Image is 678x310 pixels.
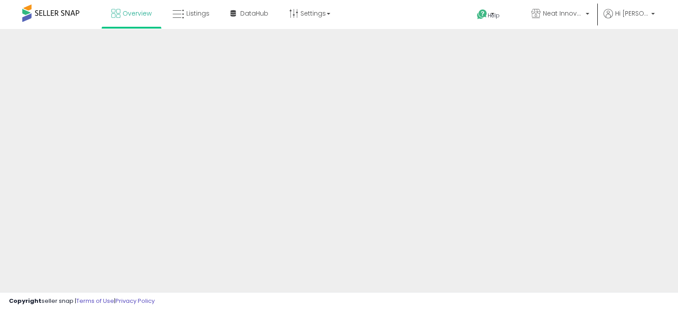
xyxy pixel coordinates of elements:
a: Hi [PERSON_NAME] [604,9,655,29]
div: seller snap | | [9,297,155,306]
span: Listings [186,9,210,18]
a: Help [470,2,517,29]
span: Hi [PERSON_NAME] [615,9,649,18]
span: Overview [123,9,152,18]
a: Terms of Use [76,297,114,305]
strong: Copyright [9,297,41,305]
i: Get Help [477,9,488,20]
a: Privacy Policy [115,297,155,305]
span: DataHub [240,9,268,18]
span: Neat Innovations [543,9,583,18]
span: Help [488,12,500,19]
